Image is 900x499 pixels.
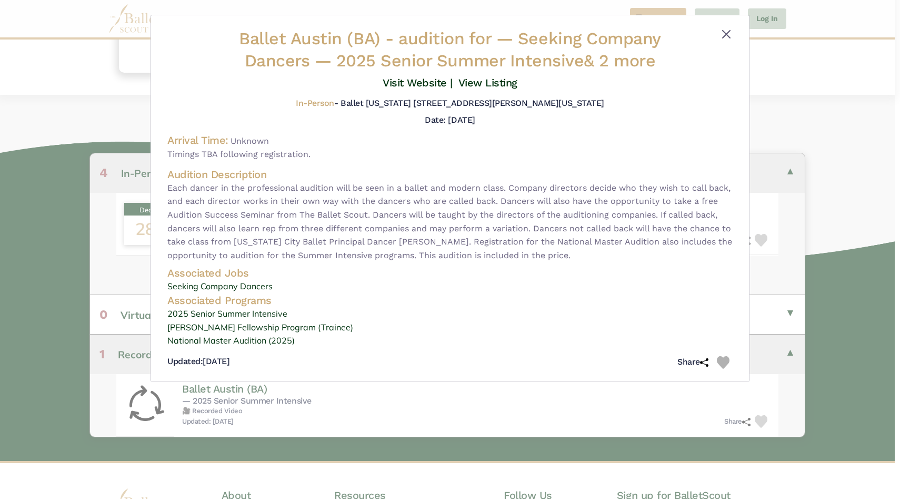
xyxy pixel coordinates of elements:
span: In-Person [296,98,334,108]
span: Unknown [231,136,269,146]
a: & 2 more [584,51,655,71]
a: Visit Website | [383,76,453,89]
h5: Date: [DATE] [425,115,475,125]
span: Timings TBA following registration. [167,148,733,161]
span: Each dancer in the professional audition will be seen in a ballet and modern class. Company direc... [167,181,733,262]
span: — 2025 Senior Summer Intensive [315,51,656,71]
span: Updated: [167,356,203,366]
h5: Share [677,357,708,368]
a: National Master Audition (2025) [167,334,733,348]
h5: [DATE] [167,356,229,367]
h4: Arrival Time: [167,134,228,146]
h4: Audition Description [167,168,733,181]
a: [PERSON_NAME] Fellowship Program (Trainee) [167,321,733,335]
a: 2025 Senior Summer Intensive [167,307,733,321]
span: Ballet Austin (BA) - [239,28,496,48]
a: View Listing [458,76,517,89]
button: Close [720,28,733,41]
span: audition for [398,28,491,48]
h4: Associated Jobs [167,266,733,280]
span: — Seeking Company Dancers [245,28,661,71]
a: Seeking Company Dancers [167,280,733,293]
h5: - Ballet [US_STATE] [STREET_ADDRESS][PERSON_NAME][US_STATE] [296,98,604,109]
h4: Associated Programs [167,293,733,307]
